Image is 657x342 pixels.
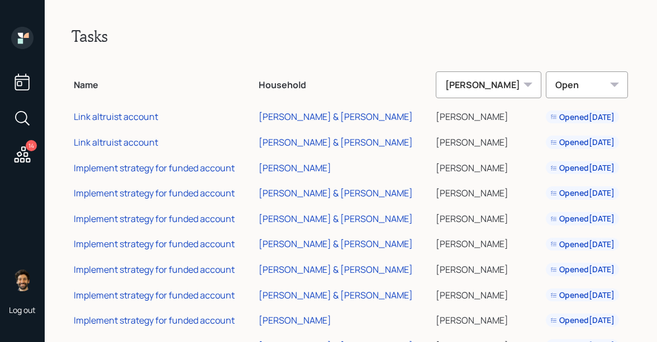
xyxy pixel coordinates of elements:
div: Implement strategy for funded account [74,187,235,199]
div: Link altruist account [74,110,158,123]
td: [PERSON_NAME] [434,306,544,331]
div: [PERSON_NAME] & [PERSON_NAME] [259,110,413,123]
div: [PERSON_NAME] & [PERSON_NAME] [259,136,413,148]
td: [PERSON_NAME] [434,103,544,128]
div: Link altruist account [74,136,158,148]
div: Open [546,71,628,98]
div: [PERSON_NAME] & [PERSON_NAME] [259,187,413,199]
td: [PERSON_NAME] [434,255,544,281]
div: [PERSON_NAME] [436,71,541,98]
td: [PERSON_NAME] [434,128,544,153]
td: [PERSON_NAME] [434,204,544,230]
div: Implement strategy for funded account [74,162,235,174]
div: Opened [DATE] [550,213,615,224]
div: Opened [DATE] [550,187,615,199]
div: Implement strategy for funded account [74,314,235,326]
td: [PERSON_NAME] [434,281,544,306]
div: Opened [DATE] [550,290,615,301]
div: [PERSON_NAME] & [PERSON_NAME] [259,263,413,276]
div: Implement strategy for funded account [74,213,235,225]
img: eric-schwartz-headshot.png [11,269,34,291]
div: Implement strategy for funded account [74,238,235,250]
div: Implement strategy for funded account [74,263,235,276]
div: Opened [DATE] [550,264,615,275]
div: [PERSON_NAME] & [PERSON_NAME] [259,213,413,225]
div: Opened [DATE] [550,239,615,250]
div: [PERSON_NAME] & [PERSON_NAME] [259,238,413,250]
div: 14 [26,140,37,151]
div: Implement strategy for funded account [74,289,235,301]
div: Opened [DATE] [550,315,615,326]
td: [PERSON_NAME] [434,179,544,204]
div: Opened [DATE] [550,162,615,174]
th: Name [72,64,256,103]
div: [PERSON_NAME] & [PERSON_NAME] [259,289,413,301]
div: [PERSON_NAME] [259,162,331,174]
div: Opened [DATE] [550,137,615,148]
div: [PERSON_NAME] [259,314,331,326]
div: Log out [9,305,36,315]
h2: Tasks [72,27,630,46]
td: [PERSON_NAME] [434,153,544,179]
td: [PERSON_NAME] [434,230,544,256]
th: Household [256,64,434,103]
div: Opened [DATE] [550,112,615,123]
